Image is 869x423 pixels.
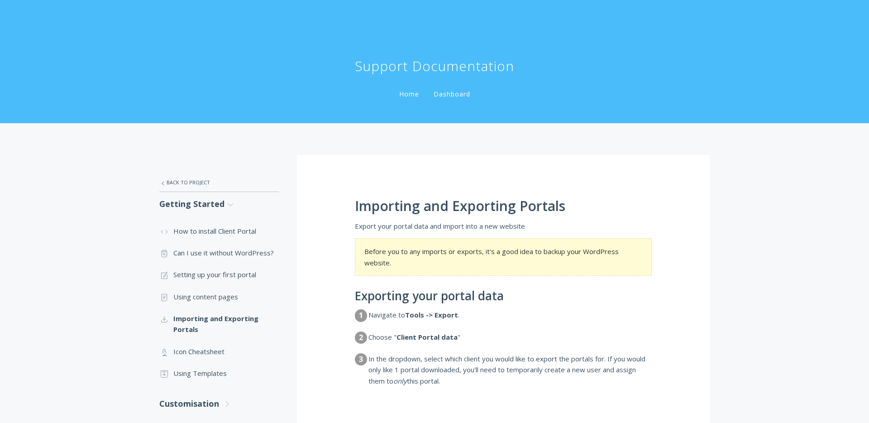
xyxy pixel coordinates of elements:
dd: Choose " " [368,332,652,351]
section: Before you to any imports or exports, it's a good idea to backup your WordPress website. [355,238,652,276]
strong: Client Portal data [396,332,458,341]
a: Dashboard [432,90,472,98]
h1: Importing and Exporting Portals [355,198,652,214]
h1: Support Documentation [355,57,514,75]
a: Icon Cheatsheet [159,341,279,362]
a: Home [397,90,421,98]
a: Importing and Exporting Portals [159,308,279,341]
strong: Tools -> Export [405,310,458,319]
dd: Navigate to . [368,309,652,329]
a: How to install Client Portal [159,220,279,242]
dt: 3 [355,353,367,365]
a: Can I use it without WordPress? [159,242,279,264]
h2: Exporting your portal data [355,289,652,303]
a: Setting up your first portal [159,264,279,285]
a: Back to Project [159,173,279,192]
a: Using content pages [159,286,279,308]
dt: 1 [355,309,367,322]
a: Getting Started [159,192,279,216]
a: Using Templates [159,362,279,384]
a: Customisation [159,392,279,416]
dt: 2 [355,332,367,344]
em: only [393,376,407,385]
p: Export your portal data and import into a new website [355,221,652,231]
